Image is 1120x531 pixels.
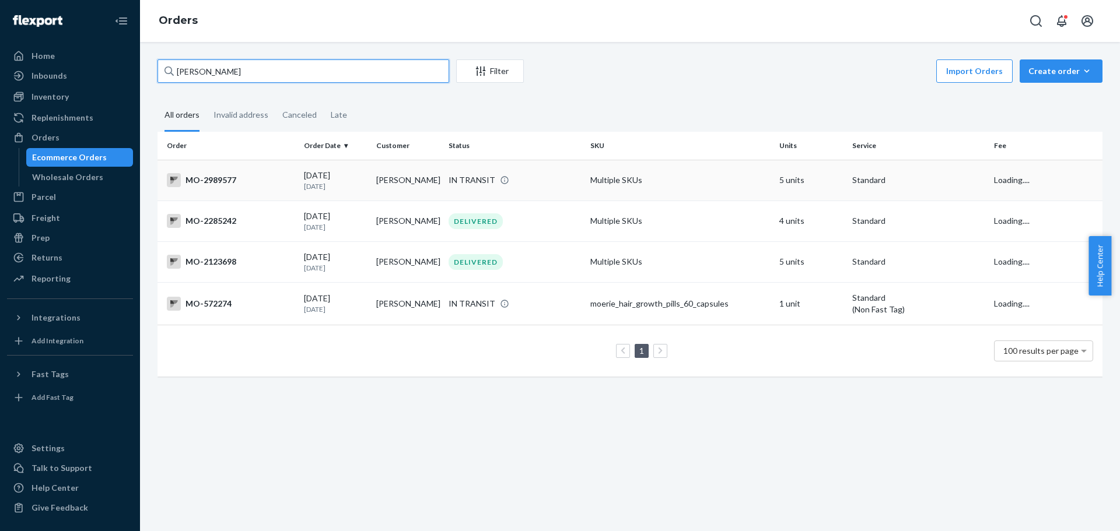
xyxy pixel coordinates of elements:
div: Fast Tags [32,368,69,380]
div: MO-572274 [167,297,295,311]
div: Reporting [32,273,71,284]
td: 4 units [775,201,847,241]
td: 5 units [775,160,847,201]
div: [DATE] [304,293,367,314]
button: Give Feedback [7,498,133,517]
button: Filter [456,59,524,83]
div: DELIVERED [449,254,503,270]
div: MO-2989577 [167,173,295,187]
p: Standard [852,292,985,304]
a: Reporting [7,269,133,288]
span: 100 results per page [1003,346,1079,356]
div: DELIVERED [449,213,503,229]
div: MO-2285242 [167,214,295,228]
button: Open Search Box [1024,9,1048,33]
td: [PERSON_NAME] [372,282,444,325]
a: Freight [7,209,133,227]
th: Order [157,132,299,160]
p: [DATE] [304,263,367,273]
div: Customer [376,140,439,150]
div: MO-2123698 [167,255,295,269]
div: Replenishments [32,112,93,124]
p: Standard [852,256,985,268]
div: All orders [164,100,199,132]
td: Multiple SKUs [586,241,775,282]
a: Wholesale Orders [26,168,134,187]
div: Prep [32,232,50,244]
div: Talk to Support [32,462,92,474]
a: Orders [159,14,198,27]
th: Order Date [299,132,372,160]
div: Help Center [32,482,79,494]
a: Home [7,47,133,65]
a: Ecommerce Orders [26,148,134,167]
div: Wholesale Orders [32,171,103,183]
a: Prep [7,228,133,247]
td: Multiple SKUs [586,160,775,201]
td: 1 unit [775,282,847,325]
p: Standard [852,174,985,186]
th: Fee [989,132,1102,160]
td: [PERSON_NAME] [372,241,444,282]
ol: breadcrumbs [149,4,207,38]
div: moerie_hair_growth_pills_60_capsules [590,298,770,310]
a: Add Fast Tag [7,388,133,407]
button: Create order [1020,59,1102,83]
a: Orders [7,128,133,147]
a: Talk to Support [7,459,133,477]
a: Settings [7,439,133,458]
img: Flexport logo [13,15,62,27]
th: Service [848,132,989,160]
a: Inventory [7,87,133,106]
td: Loading.... [989,241,1102,282]
a: Parcel [7,188,133,206]
a: Inbounds [7,66,133,85]
a: Help Center [7,479,133,497]
div: Filter [457,65,523,77]
div: IN TRANSIT [449,298,495,310]
button: Open notifications [1050,9,1073,33]
div: Inventory [32,91,69,103]
input: Search orders [157,59,449,83]
div: Give Feedback [32,502,88,514]
th: Units [775,132,847,160]
div: Settings [32,442,65,454]
td: 5 units [775,241,847,282]
th: SKU [586,132,775,160]
div: [DATE] [304,251,367,273]
div: IN TRANSIT [449,174,495,186]
p: [DATE] [304,304,367,314]
div: Canceled [282,100,317,130]
div: Add Integration [32,336,83,346]
td: Loading.... [989,282,1102,325]
div: Create order [1028,65,1094,77]
button: Help Center [1088,236,1111,296]
td: Loading.... [989,160,1102,201]
button: Import Orders [936,59,1013,83]
div: [DATE] [304,170,367,191]
a: Replenishments [7,108,133,127]
div: Returns [32,252,62,263]
div: Inbounds [32,70,67,82]
div: Orders [32,132,60,143]
button: Integrations [7,308,133,327]
p: Standard [852,215,985,227]
td: [PERSON_NAME] [372,201,444,241]
div: Invalid address [213,100,268,130]
div: Add Fast Tag [32,392,73,402]
div: Parcel [32,191,56,203]
a: Returns [7,248,133,267]
th: Status [444,132,586,160]
div: Home [32,50,55,62]
a: Add Integration [7,332,133,350]
td: Multiple SKUs [586,201,775,241]
button: Open account menu [1076,9,1099,33]
td: Loading.... [989,201,1102,241]
div: [DATE] [304,210,367,232]
p: [DATE] [304,181,367,191]
p: [DATE] [304,222,367,232]
button: Fast Tags [7,365,133,384]
a: Page 1 is your current page [637,346,646,356]
div: Freight [32,212,60,224]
